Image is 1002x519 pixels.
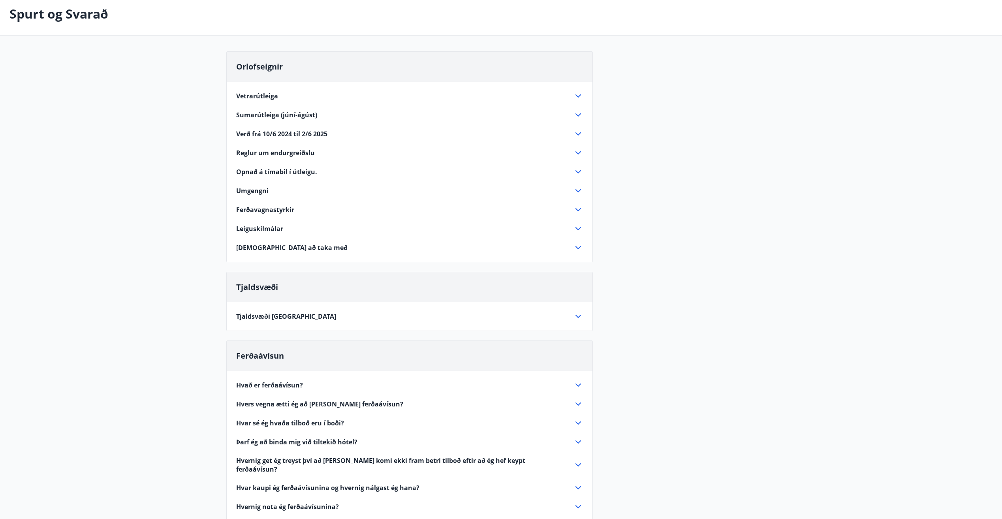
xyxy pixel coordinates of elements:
[236,186,269,195] span: Umgengni
[236,312,583,321] div: Tjaldsvæði [GEOGRAPHIC_DATA]
[236,282,278,292] span: Tjaldsvæði
[236,312,336,321] span: Tjaldsvæði [GEOGRAPHIC_DATA]
[236,380,583,390] div: Hvað er ferðaávísun?
[236,438,357,446] span: Þarf ég að binda mig við tiltekið hótel?
[236,502,583,511] div: Hvernig nota ég ferðaávísunina?
[236,243,348,252] span: [DEMOGRAPHIC_DATA] að taka með
[236,149,315,157] span: Reglur um endurgreiðslu
[236,167,317,176] span: Opnað á tímabil í útleigu.
[236,205,294,214] span: Ferðavagnastyrkir
[236,224,283,233] span: Leiguskilmálar
[236,381,303,389] span: Hvað er ferðaávísun?
[236,167,583,177] div: Opnað á tímabil í útleigu.
[236,224,583,233] div: Leiguskilmálar
[236,129,583,139] div: Verð frá 10/6 2024 til 2/6 2025
[9,5,108,23] p: Spurt og Svarað
[236,399,583,409] div: Hvers vegna ætti ég að [PERSON_NAME] ferðaávísun?
[236,61,283,72] span: Orlofseignir
[236,400,403,408] span: Hvers vegna ætti ég að [PERSON_NAME] ferðaávísun?
[236,437,583,447] div: Þarf ég að binda mig við tiltekið hótel?
[236,243,583,252] div: [DEMOGRAPHIC_DATA] að taka með
[236,483,419,492] span: Hvar kaupi ég ferðaávísunina og hvernig nálgast ég hana?
[236,91,583,101] div: Vetrarútleiga
[236,111,317,119] span: Sumarútleiga (júní-ágúst)
[236,110,583,120] div: Sumarútleiga (júní-ágúst)
[236,418,583,428] div: Hvar sé ég hvaða tilboð eru í boði?
[236,419,344,427] span: Hvar sé ég hvaða tilboð eru í boði?
[236,456,564,474] span: Hvernig get ég treyst því að [PERSON_NAME] komi ekki fram betri tilboð eftir að ég hef keypt ferð...
[236,483,583,493] div: Hvar kaupi ég ferðaávísunina og hvernig nálgast ég hana?
[236,502,339,511] span: Hvernig nota ég ferðaávísunina?
[236,205,583,214] div: Ferðavagnastyrkir
[236,130,327,138] span: Verð frá 10/6 2024 til 2/6 2025
[236,350,284,361] span: Ferðaávísun
[236,186,583,196] div: Umgengni
[236,92,278,100] span: Vetrarútleiga
[236,148,583,158] div: Reglur um endurgreiðslu
[236,456,583,474] div: Hvernig get ég treyst því að [PERSON_NAME] komi ekki fram betri tilboð eftir að ég hef keypt ferð...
